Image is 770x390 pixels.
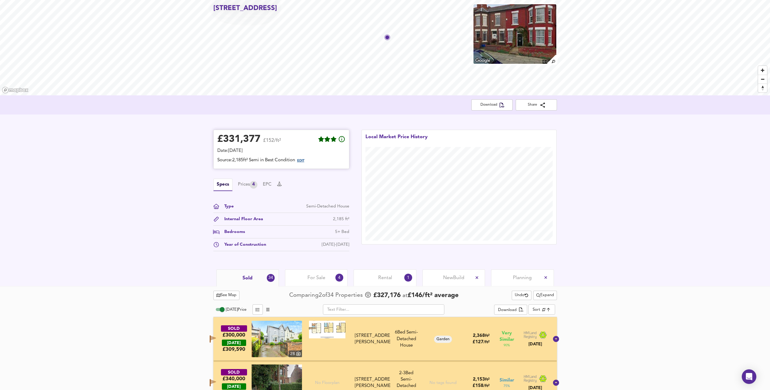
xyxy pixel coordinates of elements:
[335,274,343,282] div: 4
[429,380,456,386] div: No tags found
[222,340,246,346] div: [DATE]
[217,148,345,154] div: Date: [DATE]
[434,336,452,343] div: Garden
[315,380,340,386] span: No Floorplan
[323,304,444,315] input: Text Filter...
[252,321,302,357] a: property thumbnail 28
[226,308,246,312] span: [DATE] Price
[500,330,514,343] span: Very Similar
[219,216,263,222] div: Internal Floor Area
[521,102,552,108] span: Share
[243,275,253,282] span: Sold
[443,275,464,281] span: New Build
[238,181,257,189] div: Prices
[267,274,275,282] div: 34
[297,159,304,162] span: EDIT
[524,375,547,383] img: Land Registry
[473,334,485,338] span: 2,368
[515,292,528,299] span: Undo
[373,291,401,300] span: £ 327,176
[219,203,234,210] div: Type
[221,325,247,332] div: SOLD
[552,379,560,386] svg: Show Details
[504,384,510,388] span: 75 %
[516,99,557,111] button: Share
[500,377,514,384] span: Similar
[473,377,485,382] span: 2,153
[2,87,29,94] a: Mapbox homepage
[365,134,428,147] div: Local Market Price History
[219,229,245,235] div: Bedrooms
[524,331,547,339] img: Land Registry
[216,292,237,299] span: See Map
[471,99,513,111] button: Download
[213,179,232,191] button: Specs
[473,384,490,388] span: £ 158
[355,376,390,389] div: [STREET_ADDRESS][PERSON_NAME]
[222,383,246,390] div: [DATE]
[378,275,392,281] span: Rental
[263,181,272,188] button: EPC
[485,378,490,381] span: ft²
[238,181,257,189] button: Prices4
[758,66,767,75] button: Zoom in
[404,274,412,282] div: 1
[213,4,277,13] h2: [STREET_ADDRESS]
[335,229,349,235] div: 5+ Bed
[494,305,527,315] button: Download
[402,293,408,299] span: at
[742,369,756,384] div: Open Intercom Messenger
[513,275,532,281] span: Planning
[498,307,517,314] div: Download
[250,181,257,189] div: 4
[217,157,345,165] div: Source: 2,185ft² Semi in Best Condition
[758,75,767,84] button: Zoom out
[352,376,392,389] div: 70 Orrell Lane, L9 8BZ
[473,340,490,344] span: £ 127
[533,291,557,300] button: Expand
[485,334,490,338] span: ft²
[504,343,510,348] span: 90 %
[213,291,240,300] button: See Map
[289,351,302,357] div: 28
[473,4,557,64] img: property
[483,384,490,388] span: / ft²
[213,317,557,361] div: SOLD£300,000 [DATE]£309,590property thumbnail 28 Floorplan[STREET_ADDRESS][PERSON_NAME]6Bed Semi-...
[408,292,459,299] span: £ 146 / ft² average
[393,370,420,376] div: We've estimated the total number of bedrooms from EPC data (5 heated rooms)
[263,138,281,147] span: £152/ft²
[512,291,531,300] button: Undo
[219,241,266,248] div: Year of Construction
[221,369,247,375] div: SOLD
[333,216,349,222] div: 2,185 ft²
[483,340,490,344] span: / ft²
[546,54,557,65] img: search
[533,307,540,313] div: Sort
[222,375,245,382] div: £340,000
[393,329,420,349] div: 6 Bed Semi-Detached House
[307,275,325,281] span: For Sale
[217,135,260,144] div: £ 331,377
[355,333,390,346] div: [STREET_ADDRESS][PERSON_NAME]
[524,341,547,347] div: [DATE]
[252,321,302,357] img: property thumbnail
[533,291,557,300] div: split button
[536,292,554,299] span: Expand
[222,346,245,353] span: £ 309,590
[289,291,364,299] div: Comparing 2 of 34 Properties
[476,102,508,108] span: Download
[758,84,767,92] button: Reset bearing to north
[552,335,560,343] svg: Show Details
[528,304,555,315] div: Sort
[306,203,349,210] div: Semi-Detached House
[322,241,349,248] div: [DATE]-[DATE]
[309,321,345,338] img: Floorplan
[222,332,245,338] div: £300,000
[434,337,452,342] span: Garden
[494,305,527,315] div: split button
